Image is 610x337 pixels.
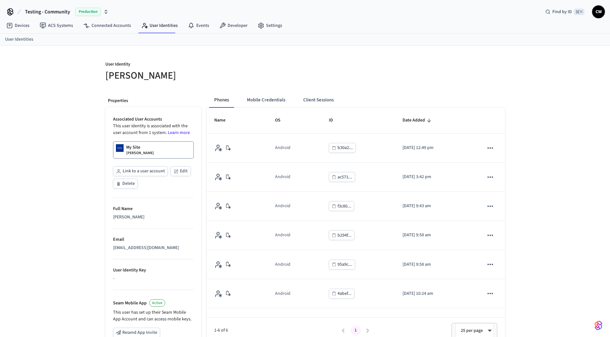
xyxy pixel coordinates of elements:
span: Testing - Community [25,8,70,16]
a: Connected Accounts [78,20,136,31]
span: Active [152,300,162,306]
div: Android [275,145,290,151]
a: Settings [253,20,287,31]
button: b30a2... [329,143,356,153]
div: Android [275,290,290,297]
p: [PERSON_NAME] [126,151,154,156]
div: Android [275,203,290,209]
p: Properties [108,98,199,104]
p: Seam Mobile App [113,300,147,307]
button: Phones [209,92,234,108]
p: Email [113,236,194,243]
div: [PERSON_NAME] [113,214,194,221]
p: [DATE] 12:49 pm [403,145,468,151]
h5: [PERSON_NAME] [105,69,301,82]
a: User Identities [5,36,33,43]
img: SeamLogoGradient.69752ec5.svg [595,320,602,331]
p: [DATE] 10:24 am [403,290,468,297]
a: Learn more [168,129,190,136]
button: 4abef... [329,289,354,299]
span: Date Added [403,115,433,125]
p: [DATE] 9:43 am [403,203,468,209]
img: Dormakaba Community Site Logo [116,144,124,152]
p: [DATE] 9:58 am [403,261,468,268]
div: 4abef... [338,290,352,298]
p: This user identity is associated with the user account from 1 system. [113,123,194,136]
p: User Identity Key [113,267,194,274]
a: ACS Systems [35,20,78,31]
p: [DATE] 9:58 am [403,232,468,239]
table: sticky table [207,108,505,308]
a: Events [183,20,214,31]
div: 95a9c... [338,261,352,269]
p: Associated User Accounts [113,116,194,123]
button: ac571... [329,172,355,182]
button: Edit [170,166,191,176]
div: ac571... [338,173,352,181]
div: f3c80... [338,202,351,210]
span: ID [329,115,341,125]
button: CW [592,5,605,18]
span: OS [275,115,289,125]
button: f3c80... [329,201,354,211]
span: Name [214,115,234,125]
button: Mobile Credentials [242,92,290,108]
button: Client Sessions [298,92,339,108]
p: Full Name [113,206,194,212]
div: Android [275,174,290,180]
div: b30a2... [338,144,353,152]
a: Devices [1,20,35,31]
div: b294f... [338,231,352,239]
p: My Site [126,144,140,151]
a: My Site[PERSON_NAME] [113,141,194,159]
p: User Identity [105,61,301,69]
button: Delete [113,179,138,189]
button: page 1 [351,325,361,336]
span: CW [593,6,604,18]
a: User Identities [136,20,183,31]
div: Android [275,232,290,239]
p: [DATE] 3:42 pm [403,174,468,180]
a: Developer [214,20,253,31]
div: Android [275,261,290,268]
span: ⌘ K [574,9,584,15]
span: Production [75,8,101,16]
button: Link to a user account [113,166,168,176]
div: [EMAIL_ADDRESS][DOMAIN_NAME] [113,245,194,251]
span: 1-6 of 6 [214,327,338,334]
nav: pagination navigation [338,325,374,336]
button: 95a9c... [329,260,355,270]
span: Find by ID [552,9,572,15]
div: Find by ID⌘ K [540,6,590,18]
div: - [113,275,194,282]
p: This user has set up their Seam Mobile App Account and can access mobile keys. [113,309,194,323]
button: b294f... [329,230,354,240]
